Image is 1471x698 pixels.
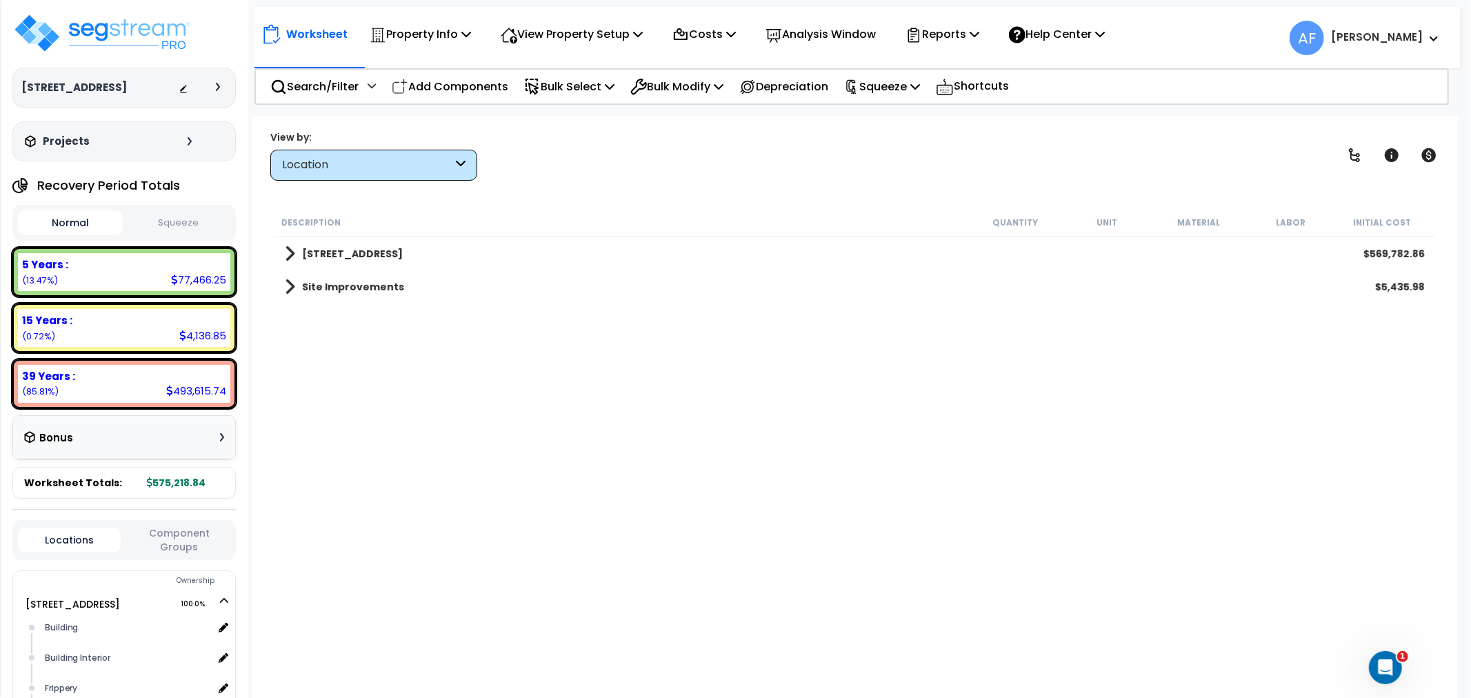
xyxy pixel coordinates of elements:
[171,272,226,287] div: 77,466.25
[128,526,230,555] button: Component Groups
[179,328,226,343] div: 4,136.85
[1097,217,1117,228] small: Unit
[1177,217,1220,228] small: Material
[41,572,235,589] div: Ownership
[41,680,214,697] div: Frippery
[1331,30,1423,44] b: [PERSON_NAME]
[501,25,643,43] p: View Property Setup
[1290,21,1324,55] span: AF
[26,597,120,611] a: [STREET_ADDRESS] 100.0%
[270,77,359,96] p: Search/Filter
[37,179,180,192] h4: Recovery Period Totals
[147,476,206,490] b: 575,218.84
[928,70,1017,103] div: Shortcuts
[1397,651,1408,662] span: 1
[270,130,477,144] div: View by:
[286,25,348,43] p: Worksheet
[21,81,127,94] h3: [STREET_ADDRESS]
[1363,247,1425,261] div: $569,782.86
[384,70,516,103] div: Add Components
[12,12,192,54] img: logo_pro_r.png
[22,257,68,272] b: 5 Years :
[18,528,121,552] button: Locations
[22,369,75,383] b: 39 Years :
[24,476,122,490] span: Worksheet Totals:
[992,217,1038,228] small: Quantity
[765,25,876,43] p: Analysis Window
[43,134,90,148] h3: Projects
[281,217,341,228] small: Description
[672,25,736,43] p: Costs
[41,650,214,666] div: Building Interior
[39,432,73,444] h3: Bonus
[392,77,508,96] p: Add Components
[22,313,72,328] b: 15 Years :
[22,330,55,342] small: 0.7191784608445718%
[166,383,226,398] div: 493,615.74
[905,25,979,43] p: Reports
[22,275,58,286] small: 13.467265780098579%
[18,210,123,235] button: Normal
[370,25,471,43] p: Property Info
[524,77,614,96] p: Bulk Select
[126,211,231,235] button: Squeeze
[1009,25,1105,43] p: Help Center
[732,70,836,103] div: Depreciation
[41,619,214,636] div: Building
[936,77,1009,97] p: Shortcuts
[302,247,403,261] b: [STREET_ADDRESS]
[1369,651,1402,684] iframe: Intercom live chat
[181,596,217,612] span: 100.0%
[302,280,404,294] b: Site Improvements
[1353,217,1411,228] small: Initial Cost
[1276,217,1305,228] small: Labor
[1375,280,1425,294] div: $5,435.98
[630,77,723,96] p: Bulk Modify
[22,386,59,397] small: 85.81355575905685%
[739,77,828,96] p: Depreciation
[844,77,920,96] p: Squeeze
[282,157,452,173] div: Location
